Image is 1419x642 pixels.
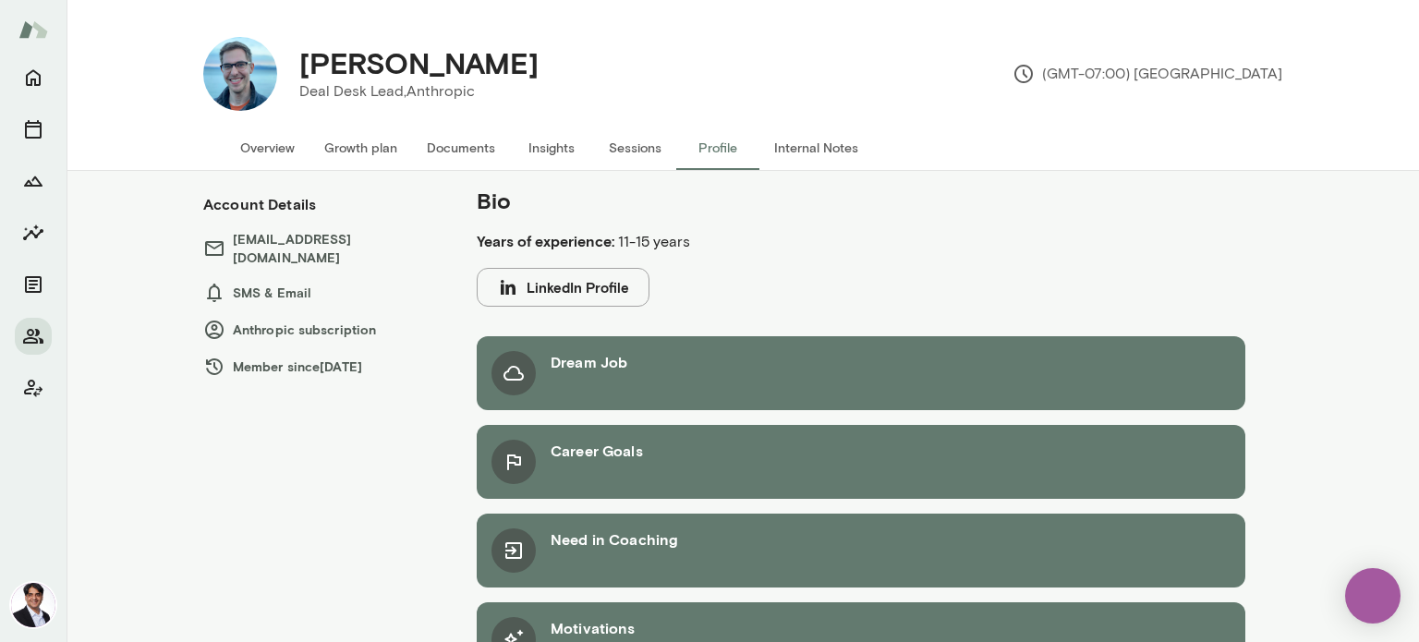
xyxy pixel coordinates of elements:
[676,126,759,170] button: Profile
[477,232,614,249] b: Years of experience:
[203,356,440,378] h6: Member since [DATE]
[477,186,1098,215] h5: Bio
[203,37,277,111] img: Eric Stoltz
[1013,63,1282,85] p: (GMT-07:00) [GEOGRAPHIC_DATA]
[551,351,627,373] h6: Dream Job
[309,126,412,170] button: Growth plan
[18,12,48,47] img: Mento
[593,126,676,170] button: Sessions
[551,440,643,462] h6: Career Goals
[551,528,678,551] h6: Need in Coaching
[15,59,52,96] button: Home
[412,126,510,170] button: Documents
[477,230,1098,253] p: 11-15 years
[15,163,52,200] button: Growth Plan
[11,583,55,627] img: Raj Manghani
[203,230,440,267] h6: [EMAIL_ADDRESS][DOMAIN_NAME]
[759,126,873,170] button: Internal Notes
[299,45,539,80] h4: [PERSON_NAME]
[510,126,593,170] button: Insights
[15,318,52,355] button: Members
[203,193,316,215] h6: Account Details
[551,617,636,639] h6: Motivations
[225,126,309,170] button: Overview
[203,319,440,341] h6: Anthropic subscription
[15,369,52,406] button: Client app
[299,80,539,103] p: Deal Desk Lead, Anthropic
[203,282,440,304] h6: SMS & Email
[15,266,52,303] button: Documents
[477,268,649,307] button: LinkedIn Profile
[15,214,52,251] button: Insights
[15,111,52,148] button: Sessions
